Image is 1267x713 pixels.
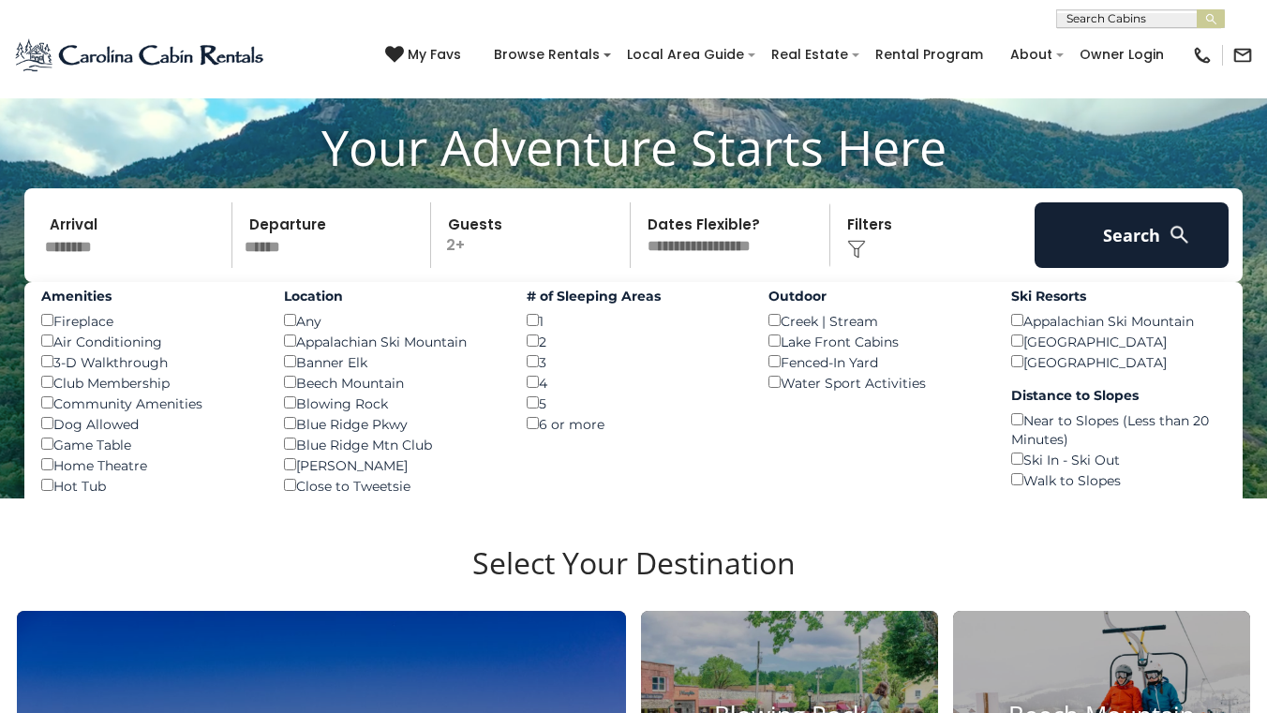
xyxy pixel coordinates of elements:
label: Location [284,287,499,305]
label: Distance to Slopes [1011,386,1226,405]
div: Eagles Nest [284,496,499,516]
div: Blowing Rock [284,393,499,413]
a: Rental Program [866,40,992,69]
img: filter--v1.png [847,240,866,259]
div: Appalachian Ski Mountain [284,331,499,351]
div: Fireplace [41,310,256,331]
h3: Select Your Destination [14,545,1253,611]
div: 2 [527,331,741,351]
div: Fenced-In Yard [768,351,983,372]
img: Blue-2.png [14,37,267,74]
div: Community Amenities [41,393,256,413]
div: 5 [527,393,741,413]
div: [GEOGRAPHIC_DATA] [1011,331,1226,351]
img: mail-regular-black.png [1232,45,1253,66]
div: Banner Elk [284,351,499,372]
a: About [1001,40,1062,69]
div: [GEOGRAPHIC_DATA] [1011,351,1226,372]
div: Any [284,310,499,331]
div: Dog Allowed [41,413,256,434]
div: Lake Front Cabins [768,331,983,351]
div: Blue Ridge Mtn Club [284,434,499,454]
label: Ski Resorts [1011,287,1226,305]
div: Blue Ridge Pkwy [284,413,499,434]
div: Near to Slopes (Less than 20 Minutes) [1011,409,1226,449]
label: Amenities [41,287,256,305]
img: search-regular-white.png [1168,223,1191,246]
span: My Favs [408,45,461,65]
div: 4 [527,372,741,393]
div: 3-D Walkthrough [41,351,256,372]
div: Game Table [41,434,256,454]
div: 6 or more [527,413,741,434]
a: Local Area Guide [618,40,753,69]
div: Ski In - Ski Out [1011,449,1226,469]
a: Owner Login [1070,40,1173,69]
div: 1 [527,310,741,331]
div: Homes on Water [41,496,256,516]
a: Real Estate [762,40,857,69]
button: Search [1035,202,1229,268]
div: Beech Mountain [284,372,499,393]
a: My Favs [385,45,466,66]
p: 2+ [437,202,630,268]
div: Hot Tub [41,475,256,496]
div: Walk to Slopes [1011,469,1226,490]
div: Home Theatre [41,454,256,475]
div: Appalachian Ski Mountain [1011,310,1226,331]
div: [PERSON_NAME] [284,454,499,475]
div: Club Membership [41,372,256,393]
div: Water Sport Activities [768,372,983,393]
div: Creek | Stream [768,310,983,331]
h1: Your Adventure Starts Here [14,118,1253,176]
div: Close to Tweetsie [284,475,499,496]
div: 3 [527,351,741,372]
label: # of Sleeping Areas [527,287,741,305]
img: phone-regular-black.png [1192,45,1213,66]
label: Outdoor [768,287,983,305]
div: Air Conditioning [41,331,256,351]
a: Browse Rentals [484,40,609,69]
